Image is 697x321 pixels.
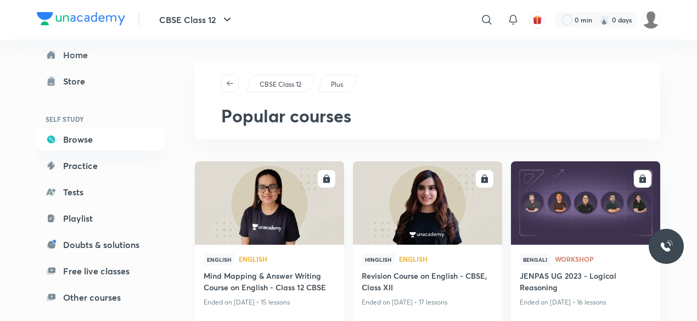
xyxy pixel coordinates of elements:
[351,161,503,246] img: new-thumbnail
[599,14,610,25] img: streak
[37,181,164,203] a: Tests
[37,260,164,282] a: Free live classes
[509,161,661,246] img: new-thumbnail
[331,80,343,89] p: Plus
[63,75,92,88] div: Store
[362,295,493,309] p: Ended on [DATE] • 17 lessons
[329,80,345,89] a: Plus
[258,80,303,89] a: CBSE Class 12
[37,12,125,25] img: Company Logo
[362,254,395,266] span: Hinglish
[642,10,660,29] img: Anushka
[520,295,651,309] p: Ended on [DATE] • 16 lessons
[555,256,651,262] span: Workshop
[204,270,335,295] a: Mind Mapping & Answer Writing Course on English - Class 12 CBSE
[239,256,335,263] a: English
[511,161,660,245] a: new-thumbnail
[660,240,673,253] img: ttu
[37,207,164,229] a: Playlist
[532,15,542,25] img: avatar
[399,256,493,262] span: English
[239,256,335,262] span: English
[195,161,344,245] a: new-thumbnail
[37,110,164,128] h6: SELF STUDY
[37,155,164,177] a: Practice
[37,234,164,256] a: Doubts & solutions
[37,128,164,150] a: Browse
[260,80,301,89] p: CBSE Class 12
[37,286,164,308] a: Other courses
[362,270,493,295] a: Revision Course on English - CBSE, Class XII
[37,70,164,92] a: Store
[520,254,550,266] span: Bengali
[221,105,660,126] h1: Popular courses
[204,254,234,266] span: English
[37,44,164,66] a: Home
[153,9,240,31] button: CBSE Class 12
[193,161,345,246] img: new-thumbnail
[353,161,502,245] a: new-thumbnail
[37,12,125,28] a: Company Logo
[520,270,651,295] a: JENPAS UG 2023 - Logical Reasoning
[204,295,335,309] p: Ended on [DATE] • 15 lessons
[529,11,546,29] button: avatar
[399,256,493,263] a: English
[555,256,651,263] a: Workshop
